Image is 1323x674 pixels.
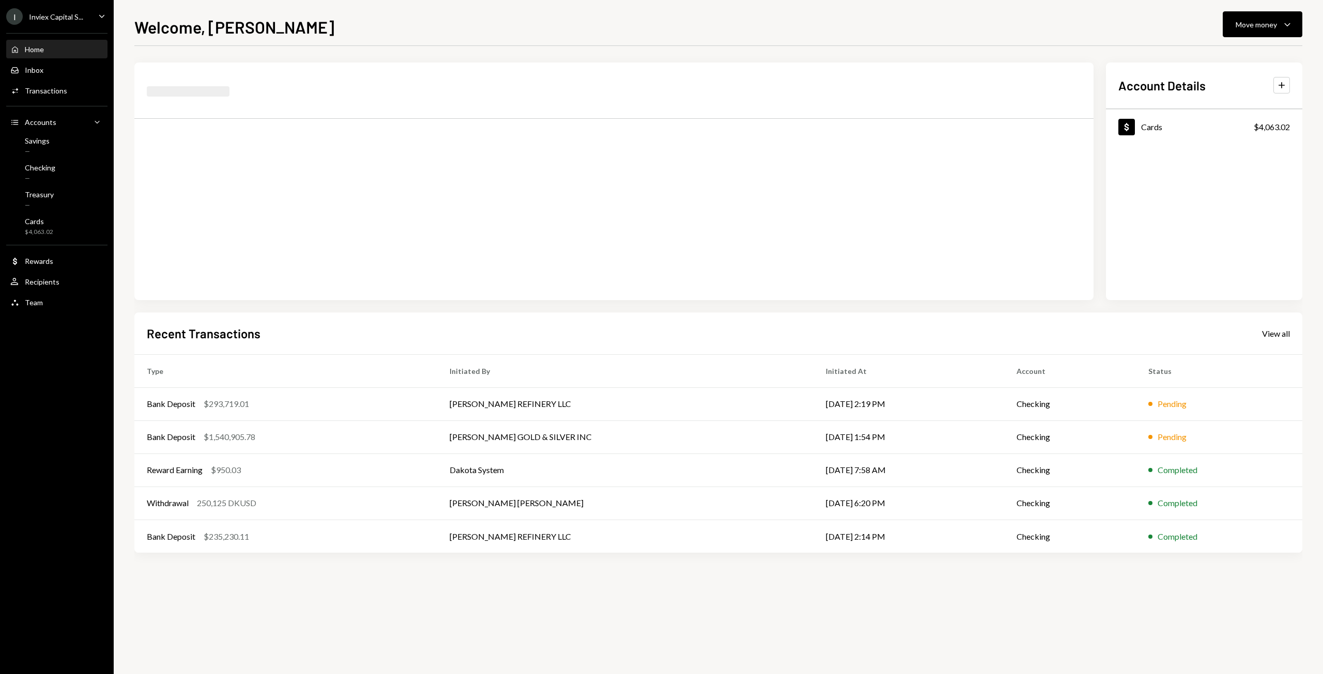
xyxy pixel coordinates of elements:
div: Inbox [25,66,43,74]
div: Treasury [25,190,54,199]
a: Team [6,293,107,311]
div: Withdrawal [147,497,189,509]
a: Home [6,40,107,58]
div: $4,063.02 [25,228,53,237]
div: I [6,8,23,25]
td: Checking [1004,520,1136,553]
div: $235,230.11 [204,530,249,543]
div: Recipients [25,277,59,286]
div: $293,719.01 [204,398,249,410]
div: — [25,174,55,183]
td: [DATE] 7:58 AM [813,453,1005,487]
a: Recipients [6,272,107,291]
div: Pending [1158,431,1187,443]
div: Accounts [25,118,56,127]
td: Checking [1004,387,1136,420]
a: Savings— [6,133,107,158]
td: Dakota System [437,453,813,487]
div: $4,063.02 [1254,121,1290,133]
a: Cards$4,063.02 [6,214,107,239]
a: View all [1262,327,1290,339]
div: Home [25,45,44,54]
th: Account [1004,354,1136,387]
div: Bank Deposit [147,431,195,443]
a: Transactions [6,81,107,100]
div: Completed [1158,530,1197,543]
div: 250,125 DKUSD [197,497,256,509]
div: Completed [1158,464,1197,476]
a: Accounts [6,113,107,131]
td: Checking [1004,487,1136,520]
div: Transactions [25,86,67,95]
div: Bank Deposit [147,530,195,543]
h2: Account Details [1118,77,1206,94]
a: Treasury— [6,187,107,212]
th: Initiated At [813,354,1005,387]
td: [PERSON_NAME] REFINERY LLC [437,520,813,553]
td: [DATE] 2:14 PM [813,520,1005,553]
h1: Welcome, [PERSON_NAME] [134,17,334,37]
a: Checking— [6,160,107,185]
td: [PERSON_NAME] [PERSON_NAME] [437,487,813,520]
div: — [25,147,50,156]
div: $950.03 [211,464,241,476]
div: Team [25,298,43,307]
div: Move money [1236,19,1277,30]
button: Move money [1223,11,1302,37]
th: Initiated By [437,354,813,387]
td: [DATE] 6:20 PM [813,487,1005,520]
div: Savings [25,136,50,145]
div: — [25,201,54,210]
div: Inviex Capital S... [29,12,83,21]
th: Status [1136,354,1302,387]
div: Bank Deposit [147,398,195,410]
td: [PERSON_NAME] REFINERY LLC [437,387,813,420]
td: [DATE] 2:19 PM [813,387,1005,420]
td: Checking [1004,420,1136,453]
td: Checking [1004,453,1136,487]
div: Pending [1158,398,1187,410]
a: Rewards [6,252,107,270]
td: [PERSON_NAME] GOLD & SILVER INC [437,420,813,453]
td: [DATE] 1:54 PM [813,420,1005,453]
div: Checking [25,163,55,172]
a: Cards$4,063.02 [1106,109,1302,144]
div: Reward Earning [147,464,203,476]
div: $1,540,905.78 [204,431,255,443]
div: Rewards [25,257,53,265]
div: Cards [25,217,53,226]
div: Cards [1141,122,1162,132]
div: View all [1262,328,1290,339]
h2: Recent Transactions [147,325,260,342]
th: Type [134,354,437,387]
div: Completed [1158,497,1197,509]
a: Inbox [6,60,107,79]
